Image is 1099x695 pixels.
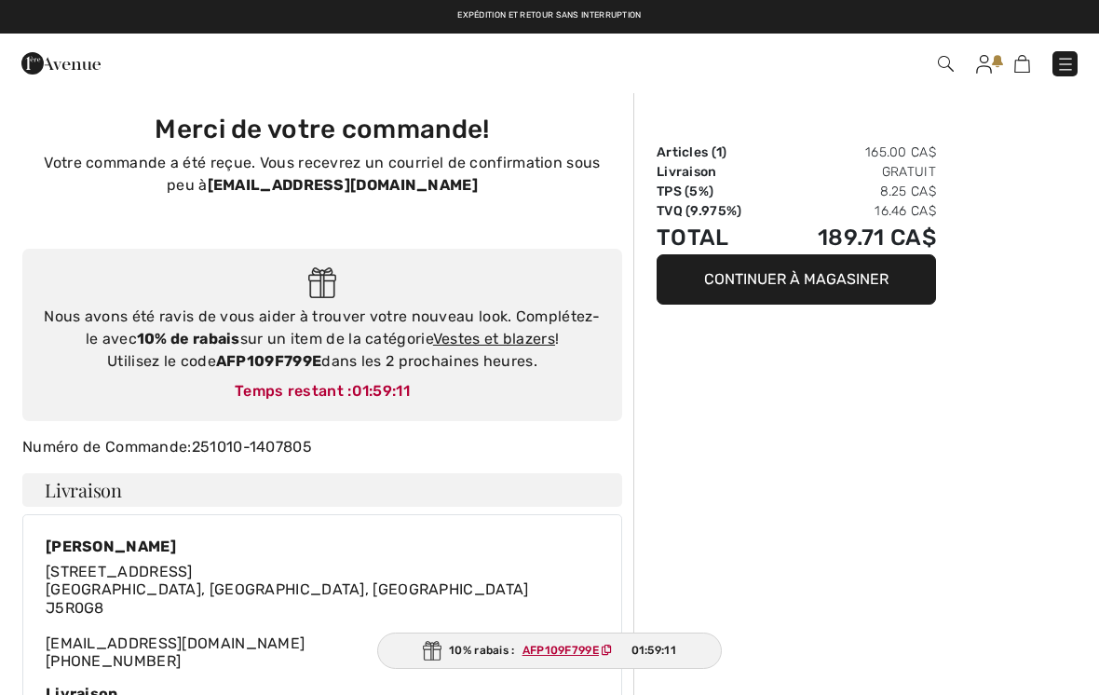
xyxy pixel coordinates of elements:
td: 8.25 CA$ [774,182,936,201]
img: 1ère Avenue [21,45,101,82]
img: Panier d'achat [1014,55,1030,73]
h3: Merci de votre commande! [34,114,611,144]
div: [EMAIL_ADDRESS][DOMAIN_NAME] [46,563,529,670]
span: 01:59:11 [631,642,676,659]
img: Gift.svg [308,267,337,298]
img: Mes infos [976,55,992,74]
strong: 10% de rabais [137,330,240,347]
a: 1ère Avenue [21,53,101,71]
span: 01:59:11 [352,382,410,400]
a: Vestes et blazers [433,330,555,347]
strong: AFP109F799E [216,352,321,370]
td: 189.71 CA$ [774,221,936,254]
ins: AFP109F799E [522,644,599,657]
td: 165.00 CA$ [774,143,936,162]
span: 1 [716,144,722,160]
div: Temps restant : [41,380,604,402]
td: Articles ( ) [657,143,774,162]
div: Nous avons été ravis de vous aider à trouver votre nouveau look. Complétez-le avec sur un item de... [41,306,604,373]
td: TPS (5%) [657,182,774,201]
td: 16.46 CA$ [774,201,936,221]
td: Gratuit [774,162,936,182]
div: [PERSON_NAME] [46,538,529,555]
div: 10% rabais : [377,633,722,669]
a: 251010-1407805 [192,438,312,456]
span: [STREET_ADDRESS] [GEOGRAPHIC_DATA], [GEOGRAPHIC_DATA], [GEOGRAPHIC_DATA] J5R0G8 [46,563,529,616]
td: TVQ (9.975%) [657,201,774,221]
h4: Livraison [22,473,622,507]
button: Continuer à magasiner [657,254,936,305]
img: Recherche [938,56,954,72]
div: Numéro de Commande: [11,436,633,458]
td: Total [657,221,774,254]
strong: [EMAIL_ADDRESS][DOMAIN_NAME] [208,176,478,194]
td: Livraison [657,162,774,182]
img: Gift.svg [423,641,441,661]
a: [PHONE_NUMBER] [46,652,181,670]
p: Votre commande a été reçue. Vous recevrez un courriel de confirmation sous peu à [34,152,611,197]
img: Menu [1056,55,1075,74]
